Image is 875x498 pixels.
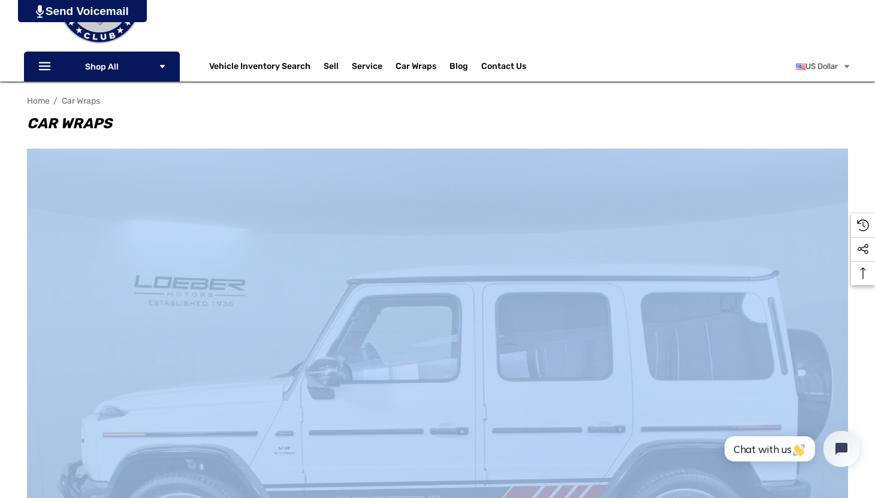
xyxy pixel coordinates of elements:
svg: Social Media [857,243,869,255]
p: Shop All [24,52,180,82]
iframe: Tidio Chat [711,421,870,477]
img: PjwhLS0gR2VuZXJhdG9yOiBHcmF2aXQuaW8gLS0+PHN2ZyB4bWxucz0iaHR0cDovL3d3dy53My5vcmcvMjAwMC9zdmciIHhtb... [36,5,44,18]
a: Home [27,96,50,106]
a: Service [352,61,382,74]
a: Blog [449,61,468,74]
svg: Icon Arrow Down [158,62,167,71]
span: Car Wraps [396,61,436,74]
svg: Top [851,267,875,279]
nav: Breadcrumb [27,90,848,111]
span: Sell [324,61,339,74]
a: Car Wraps [62,96,100,106]
a: Sell [324,55,352,79]
h1: Car Wraps [27,111,848,135]
a: USD [796,55,851,79]
svg: Recently Viewed [857,219,869,231]
a: Vehicle Inventory Search [209,61,310,74]
svg: Icon Line [37,60,55,74]
a: Car Wraps [396,55,449,79]
a: Contact Us [481,61,526,74]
